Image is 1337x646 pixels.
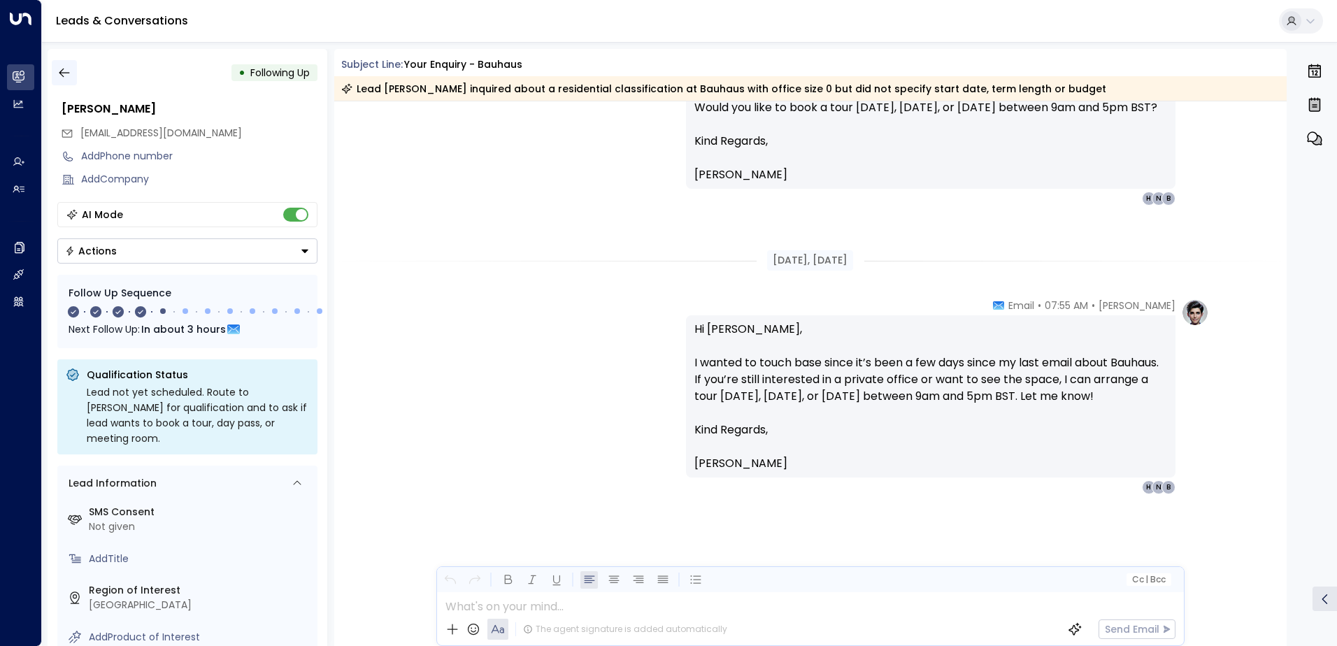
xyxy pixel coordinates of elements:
[81,172,317,187] div: AddCompany
[69,286,306,301] div: Follow Up Sequence
[1161,192,1175,206] div: B
[1152,480,1166,494] div: N
[87,385,309,446] div: Lead not yet scheduled. Route to [PERSON_NAME] for qualification and to ask if lead wants to book...
[404,57,522,72] div: Your enquiry - Bauhaus
[57,238,317,264] div: Button group with a nested menu
[89,583,312,598] label: Region of Interest
[466,571,483,589] button: Redo
[694,422,768,438] span: Kind Regards,
[523,623,727,636] div: The agent signature is added automatically
[1161,480,1175,494] div: B
[694,133,768,150] span: Kind Regards,
[694,455,787,472] span: [PERSON_NAME]
[80,126,242,141] span: bchauhan971125@gmail.com
[80,126,242,140] span: [EMAIL_ADDRESS][DOMAIN_NAME]
[1181,299,1209,326] img: profile-logo.png
[1142,480,1156,494] div: H
[1092,299,1095,313] span: •
[250,66,310,80] span: Following Up
[82,208,123,222] div: AI Mode
[89,552,312,566] div: AddTitle
[65,245,117,257] div: Actions
[89,519,312,534] div: Not given
[1038,299,1041,313] span: •
[56,13,188,29] a: Leads & Conversations
[441,571,459,589] button: Undo
[57,238,317,264] button: Actions
[238,60,245,85] div: •
[1045,299,1088,313] span: 07:55 AM
[694,321,1167,422] p: Hi [PERSON_NAME], I wanted to touch base since it’s been a few days since my last email about Bau...
[1126,573,1171,587] button: Cc|Bcc
[89,630,312,645] div: AddProduct of Interest
[89,598,312,612] div: [GEOGRAPHIC_DATA]
[1152,192,1166,206] div: N
[89,505,312,519] label: SMS Consent
[1099,299,1175,313] span: [PERSON_NAME]
[767,250,853,271] div: [DATE], [DATE]
[341,57,403,71] span: Subject Line:
[64,476,157,491] div: Lead Information
[62,101,317,117] div: [PERSON_NAME]
[1142,192,1156,206] div: H
[1131,575,1165,584] span: Cc Bcc
[1145,575,1148,584] span: |
[694,166,787,183] span: [PERSON_NAME]
[141,322,226,337] span: In about 3 hours
[81,149,317,164] div: AddPhone number
[341,82,1106,96] div: Lead [PERSON_NAME] inquired about a residential classification at Bauhaus with office size 0 but ...
[1008,299,1034,313] span: Email
[69,322,306,337] div: Next Follow Up:
[87,368,309,382] p: Qualification Status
